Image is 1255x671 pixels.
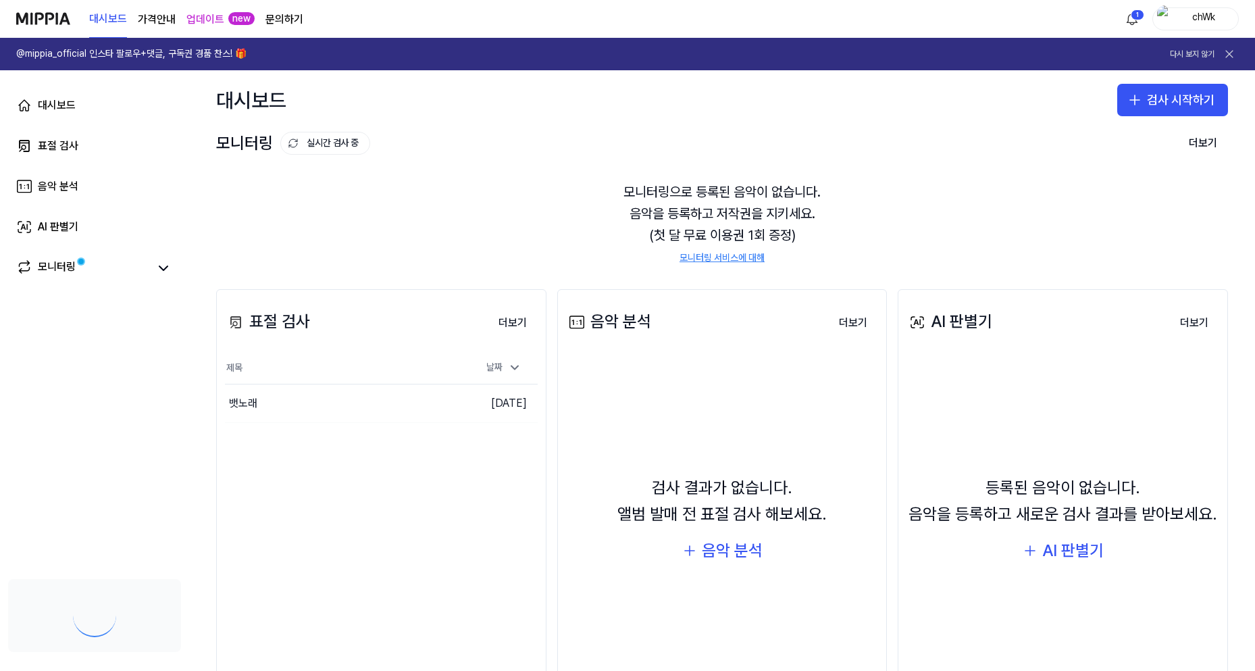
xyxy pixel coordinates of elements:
[617,475,827,527] div: 검사 결과가 없습니다. 앨범 발매 전 표절 검사 해보세요.
[1169,308,1219,337] a: 더보기
[488,308,538,337] a: 더보기
[481,357,527,378] div: 날짜
[906,309,992,334] div: AI 판별기
[1121,8,1143,30] button: 알림1
[1022,538,1104,564] button: AI 판별기
[682,538,763,564] button: 음악 분석
[138,11,176,28] a: 가격안내
[225,309,310,334] div: 표절 검사
[1178,130,1228,157] button: 더보기
[228,12,255,26] div: new
[702,538,763,564] div: 음악 분석
[680,251,765,265] a: 모니터링 서비스에 대해
[38,138,78,154] div: 표절 검사
[1152,7,1239,30] button: profilechWk
[16,47,247,61] h1: @mippia_official 인스타 팔로우+댓글, 구독권 경품 찬스! 🎁
[38,219,78,235] div: AI 판별기
[89,1,127,38] a: 대시보드
[38,259,76,278] div: 모니터링
[566,309,651,334] div: 음악 분석
[229,395,257,412] div: 뱃노래
[8,89,181,122] a: 대시보드
[1131,9,1144,20] div: 1
[1042,538,1104,564] div: AI 판별기
[1169,309,1219,337] button: 더보기
[1117,84,1228,116] button: 검사 시작하기
[1170,49,1214,60] button: 다시 보지 않기
[265,11,303,28] a: 문의하기
[8,170,181,203] a: 음악 분석
[908,475,1217,527] div: 등록된 음악이 없습니다. 음악을 등록하고 새로운 검사 결과를 받아보세요.
[1124,11,1140,27] img: 알림
[280,132,370,155] button: 실시간 검사 중
[216,165,1228,281] div: 모니터링으로 등록된 음악이 없습니다. 음악을 등록하고 저작권을 지키세요. (첫 달 무료 이용권 1회 증정)
[459,384,538,423] td: [DATE]
[488,309,538,337] button: 더보기
[38,97,76,114] div: 대시보드
[225,352,459,384] th: 제목
[186,11,224,28] a: 업데이트
[828,308,878,337] a: 더보기
[8,130,181,162] a: 표절 검사
[828,309,878,337] button: 더보기
[8,211,181,243] a: AI 판별기
[1177,11,1230,26] div: chWk
[38,178,78,195] div: 음악 분석
[216,84,286,116] div: 대시보드
[216,130,370,156] div: 모니터링
[1157,5,1173,32] img: profile
[16,259,149,278] a: 모니터링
